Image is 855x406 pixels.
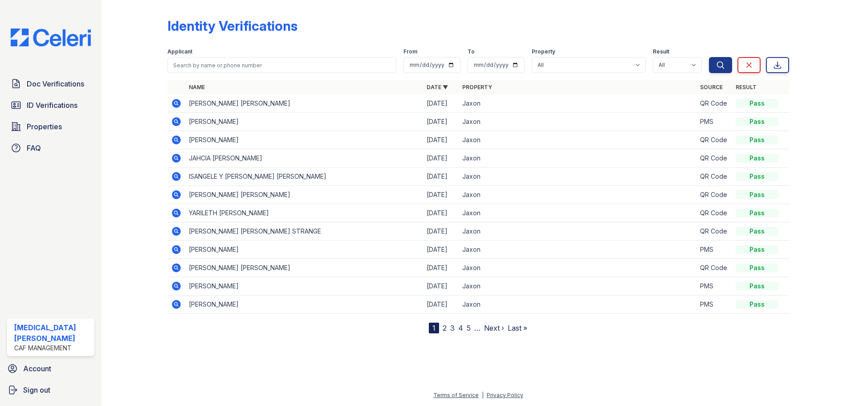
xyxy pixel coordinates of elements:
[696,241,732,259] td: PMS
[696,259,732,277] td: QR Code
[4,381,98,399] a: Sign out
[27,121,62,132] span: Properties
[423,186,459,204] td: [DATE]
[423,222,459,241] td: [DATE]
[484,324,504,332] a: Next ›
[736,154,778,163] div: Pass
[696,131,732,149] td: QR Code
[185,131,423,149] td: [PERSON_NAME]
[423,168,459,186] td: [DATE]
[696,186,732,204] td: QR Code
[27,143,41,153] span: FAQ
[459,222,696,241] td: Jaxon
[459,113,696,131] td: Jaxon
[696,295,732,314] td: PMS
[7,118,94,135] a: Properties
[736,190,778,199] div: Pass
[185,186,423,204] td: [PERSON_NAME] [PERSON_NAME]
[185,204,423,222] td: YARILETH [PERSON_NAME]
[423,241,459,259] td: [DATE]
[167,48,192,55] label: Applicant
[459,241,696,259] td: Jaxon
[508,324,527,332] a: Last »
[736,300,778,309] div: Pass
[482,392,484,398] div: |
[474,323,480,333] span: …
[736,172,778,181] div: Pass
[7,75,94,93] a: Doc Verifications
[736,282,778,291] div: Pass
[459,168,696,186] td: Jaxon
[27,100,77,111] span: ID Verifications
[185,168,423,186] td: ISANGELE Y [PERSON_NAME] [PERSON_NAME]
[696,277,732,295] td: PMS
[696,149,732,168] td: QR Code
[487,392,523,398] a: Privacy Policy
[185,259,423,277] td: [PERSON_NAME] [PERSON_NAME]
[459,94,696,113] td: Jaxon
[736,245,778,254] div: Pass
[696,113,732,131] td: PMS
[403,48,417,55] label: From
[736,135,778,144] div: Pass
[443,324,447,332] a: 2
[7,139,94,157] a: FAQ
[696,204,732,222] td: QR Code
[185,113,423,131] td: [PERSON_NAME]
[14,344,91,353] div: CAF Management
[423,277,459,295] td: [DATE]
[185,295,423,314] td: [PERSON_NAME]
[736,227,778,236] div: Pass
[189,84,205,90] a: Name
[462,84,492,90] a: Property
[459,277,696,295] td: Jaxon
[459,204,696,222] td: Jaxon
[423,113,459,131] td: [DATE]
[427,84,448,90] a: Date ▼
[423,149,459,168] td: [DATE]
[736,117,778,126] div: Pass
[23,363,51,374] span: Account
[185,94,423,113] td: [PERSON_NAME] [PERSON_NAME]
[653,48,669,55] label: Result
[433,392,479,398] a: Terms of Service
[467,324,471,332] a: 5
[736,209,778,217] div: Pass
[468,48,475,55] label: To
[185,149,423,168] td: JAHCIA [PERSON_NAME]
[459,186,696,204] td: Jaxon
[450,324,455,332] a: 3
[696,222,732,241] td: QR Code
[423,295,459,314] td: [DATE]
[459,295,696,314] td: Jaxon
[423,259,459,277] td: [DATE]
[423,204,459,222] td: [DATE]
[14,322,91,344] div: [MEDICAL_DATA][PERSON_NAME]
[736,84,757,90] a: Result
[4,29,98,46] img: CE_Logo_Blue-a8612792a0a2168367f1c8372b55b34899dd931a85d93a1a3d3e32e68fde9ad4.png
[736,263,778,272] div: Pass
[167,57,396,73] input: Search by name or phone number
[185,241,423,259] td: [PERSON_NAME]
[696,94,732,113] td: QR Code
[429,323,439,333] div: 1
[185,277,423,295] td: [PERSON_NAME]
[4,360,98,377] a: Account
[700,84,723,90] a: Source
[736,99,778,108] div: Pass
[532,48,555,55] label: Property
[23,385,50,395] span: Sign out
[7,96,94,114] a: ID Verifications
[423,94,459,113] td: [DATE]
[167,18,297,34] div: Identity Verifications
[459,131,696,149] td: Jaxon
[459,259,696,277] td: Jaxon
[185,222,423,241] td: [PERSON_NAME] [PERSON_NAME] STRANGE
[423,131,459,149] td: [DATE]
[696,168,732,186] td: QR Code
[458,324,463,332] a: 4
[459,149,696,168] td: Jaxon
[27,78,84,89] span: Doc Verifications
